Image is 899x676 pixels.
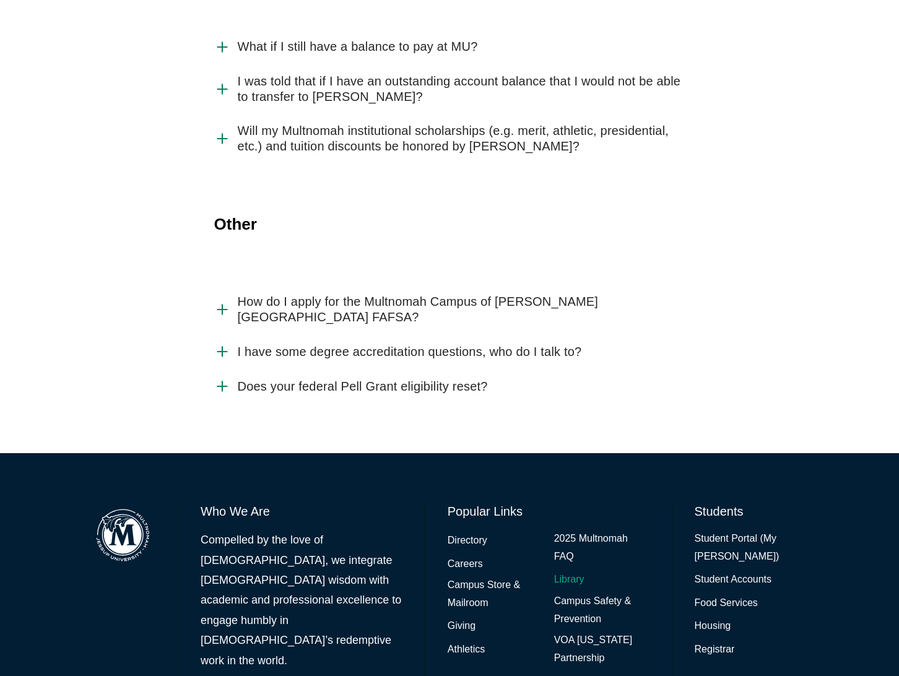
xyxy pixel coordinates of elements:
h6: Popular Links [448,503,649,520]
span: I have some degree accreditation questions, who do I talk to? [238,344,582,360]
h4: Other [214,213,685,235]
a: Library [554,571,584,589]
a: Giving [448,617,476,635]
a: Student Accounts [695,571,772,589]
span: How do I apply for the Multnomah Campus of [PERSON_NAME][GEOGRAPHIC_DATA] FAFSA? [238,294,685,325]
span: Will my Multnomah institutional scholarships (e.g. merit, athletic, presidential, etc.) and tuiti... [238,123,685,154]
a: 2025 Multnomah FAQ [554,530,649,566]
a: Housing [695,617,731,635]
a: Careers [448,555,483,573]
a: Campus Safety & Prevention [554,592,649,628]
p: Compelled by the love of [DEMOGRAPHIC_DATA], we integrate [DEMOGRAPHIC_DATA] wisdom with academic... [201,530,402,670]
span: I was told that if I have an outstanding account balance that I would not be able to transfer to ... [238,74,685,105]
span: What if I still have a balance to pay at MU? [238,39,478,54]
span: Does your federal Pell Grant eligibility reset? [238,379,488,394]
a: Registrar [695,641,735,659]
img: Multnomah Campus of Jessup University logo [90,503,155,568]
a: VOA [US_STATE] Partnership [554,631,649,667]
h6: Who We Are [201,503,402,520]
a: Campus Store & Mailroom [448,576,543,612]
h6: Students [695,503,809,520]
a: Food Services [695,594,758,612]
a: Directory [448,532,487,550]
a: Student Portal (My [PERSON_NAME]) [695,530,809,566]
a: Athletics [448,641,485,659]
